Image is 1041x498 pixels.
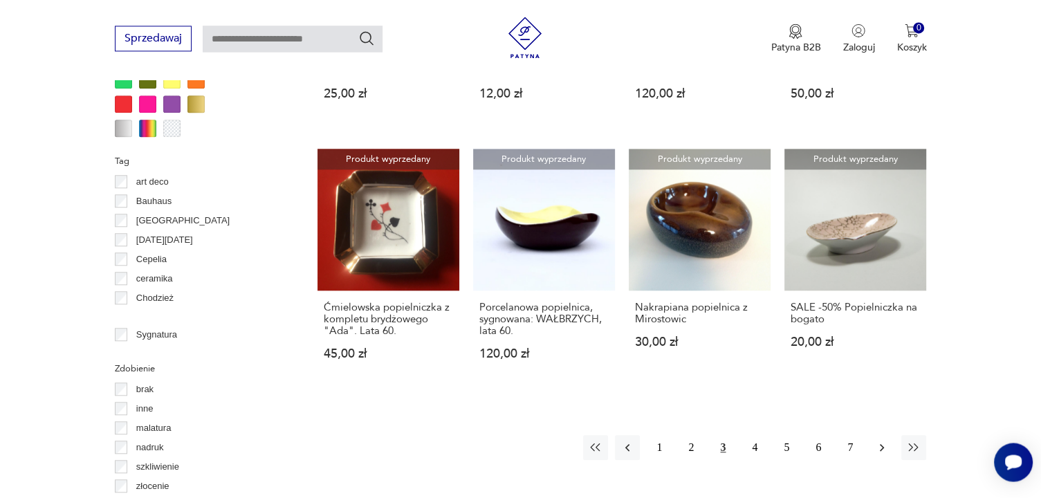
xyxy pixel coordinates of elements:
[851,24,865,37] img: Ikonka użytkownika
[479,302,609,337] h3: Porcelanowa popielnica, sygnowana: WAŁBRZYCH, lata 60.
[136,401,154,416] p: inne
[635,88,764,100] p: 120,00 zł
[629,149,771,387] a: Produkt wyprzedanyNakrapiana popielnica z MirostowicNakrapiana popielnica z Mirostowic30,00 zł
[791,88,920,100] p: 50,00 zł
[136,421,172,436] p: malatura
[504,17,546,58] img: Patyna - sklep z meblami i dekoracjami vintage
[771,41,820,54] p: Patyna B2B
[136,213,230,228] p: [GEOGRAPHIC_DATA]
[479,348,609,360] p: 120,00 zł
[842,24,874,54] button: Zaloguj
[136,174,169,190] p: art deco
[742,435,767,460] button: 4
[479,88,609,100] p: 12,00 zł
[324,88,453,100] p: 25,00 zł
[317,149,459,387] a: Produkt wyprzedanyĆmielowska popielniczka z kompletu brydżowego "Ada". Lata 60.Ćmielowska popieln...
[789,24,802,39] img: Ikona medalu
[115,361,284,376] p: Zdobienie
[791,302,920,325] h3: SALE -50% Popielniczka na bogato
[115,154,284,169] p: Tag
[136,440,164,455] p: nadruk
[635,336,764,348] p: 30,00 zł
[710,435,735,460] button: 3
[791,336,920,348] p: 20,00 zł
[838,435,863,460] button: 7
[136,271,173,286] p: ceramika
[635,302,764,325] h3: Nakrapiana popielnica z Mirostowic
[136,382,154,397] p: brak
[115,35,192,44] a: Sprzedawaj
[136,194,172,209] p: Bauhaus
[842,41,874,54] p: Zaloguj
[136,327,177,342] p: Sygnatura
[771,24,820,54] button: Patyna B2B
[905,24,919,37] img: Ikona koszyka
[994,443,1033,481] iframe: Smartsupp widget button
[136,232,193,248] p: [DATE][DATE]
[679,435,703,460] button: 2
[136,310,171,325] p: Ćmielów
[473,149,615,387] a: Produkt wyprzedanyPorcelanowa popielnica, sygnowana: WAŁBRZYCH, lata 60.Porcelanowa popielnica, s...
[647,435,672,460] button: 1
[896,24,926,54] button: 0Koszyk
[324,302,453,337] h3: Ćmielowska popielniczka z kompletu brydżowego "Ada". Lata 60.
[136,290,174,306] p: Chodzież
[324,348,453,360] p: 45,00 zł
[358,30,375,46] button: Szukaj
[784,149,926,387] a: Produkt wyprzedanySALE -50% Popielniczka na bogatoSALE -50% Popielniczka na bogato20,00 zł
[806,435,831,460] button: 6
[115,26,192,51] button: Sprzedawaj
[913,22,925,34] div: 0
[136,459,179,474] p: szkliwienie
[774,435,799,460] button: 5
[771,24,820,54] a: Ikona medaluPatyna B2B
[136,479,169,494] p: złocenie
[136,252,167,267] p: Cepelia
[896,41,926,54] p: Koszyk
